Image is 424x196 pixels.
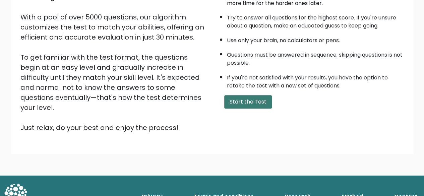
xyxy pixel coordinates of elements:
[227,10,404,30] li: Try to answer all questions for the highest score. If you're unsure about a question, make an edu...
[227,33,404,45] li: Use only your brain, no calculators or pens.
[224,95,272,109] button: Start the Test
[227,48,404,67] li: Questions must be answered in sequence; skipping questions is not possible.
[227,70,404,90] li: If you're not satisfied with your results, you have the option to retake the test with a new set ...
